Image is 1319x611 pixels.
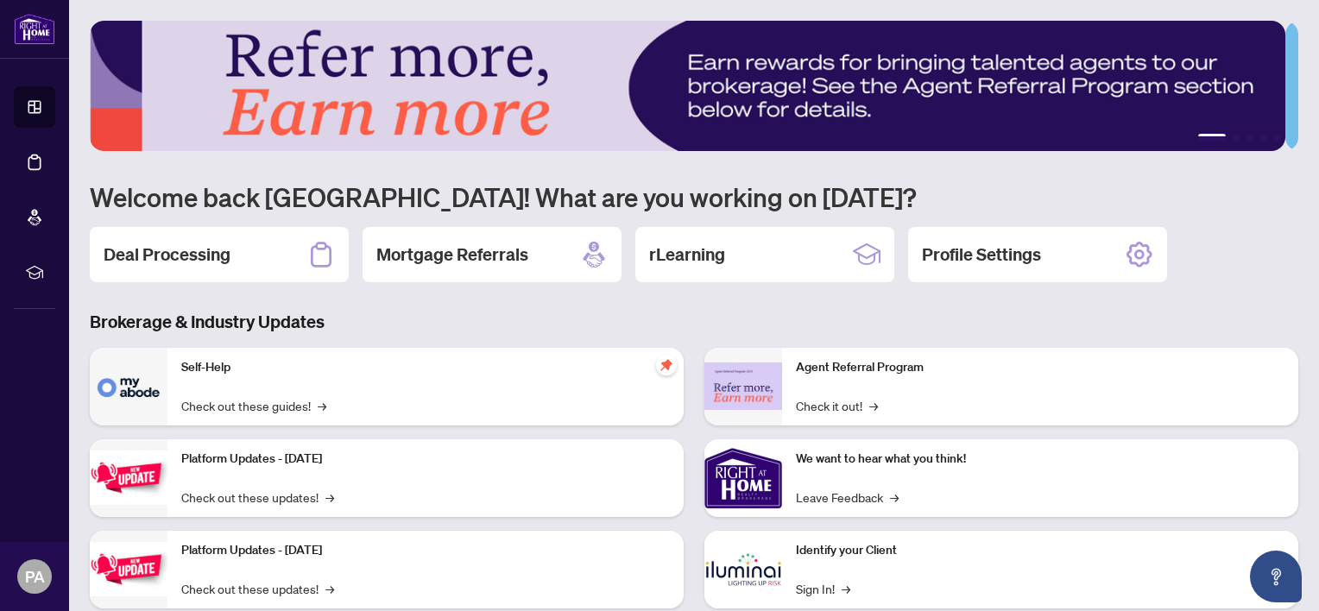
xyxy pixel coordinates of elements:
p: Identify your Client [796,541,1284,560]
p: Platform Updates - [DATE] [181,541,670,560]
h2: Mortgage Referrals [376,243,528,267]
a: Leave Feedback→ [796,488,899,507]
h2: Deal Processing [104,243,230,267]
img: Self-Help [90,348,167,425]
p: Platform Updates - [DATE] [181,450,670,469]
button: Open asap [1250,551,1302,602]
img: Platform Updates - July 21, 2025 [90,450,167,505]
button: 2 [1233,134,1240,141]
img: Agent Referral Program [704,362,782,410]
span: → [325,488,334,507]
img: Slide 0 [90,21,1285,151]
img: logo [14,13,55,45]
span: → [842,579,850,598]
img: Identify your Client [704,531,782,608]
p: Self-Help [181,358,670,377]
button: 1 [1198,134,1226,141]
button: 5 [1274,134,1281,141]
p: Agent Referral Program [796,358,1284,377]
h3: Brokerage & Industry Updates [90,310,1298,334]
span: → [318,396,326,415]
h2: Profile Settings [922,243,1041,267]
button: 4 [1260,134,1267,141]
button: 3 [1246,134,1253,141]
img: We want to hear what you think! [704,439,782,517]
a: Check out these updates!→ [181,488,334,507]
img: Platform Updates - July 8, 2025 [90,542,167,596]
span: → [325,579,334,598]
a: Check out these updates!→ [181,579,334,598]
a: Check it out!→ [796,396,878,415]
h2: rLearning [649,243,725,267]
span: pushpin [656,355,677,375]
span: → [869,396,878,415]
span: PA [25,564,45,589]
a: Check out these guides!→ [181,396,326,415]
h1: Welcome back [GEOGRAPHIC_DATA]! What are you working on [DATE]? [90,180,1298,213]
p: We want to hear what you think! [796,450,1284,469]
span: → [890,488,899,507]
a: Sign In!→ [796,579,850,598]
